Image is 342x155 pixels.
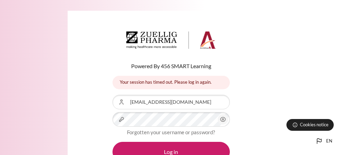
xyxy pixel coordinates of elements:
[312,134,335,148] button: Languages
[300,121,329,128] span: Cookies notice
[113,76,230,89] div: Your session has timed out. Please log in again.
[113,95,230,109] input: Username or Email Address
[113,62,230,70] p: Powered By 456 SMART Learning
[126,31,216,49] img: Architeck
[286,119,334,131] button: Cookies notice
[127,129,215,135] a: Forgotten your username or password?
[126,31,216,52] a: Architeck
[326,138,332,145] span: en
